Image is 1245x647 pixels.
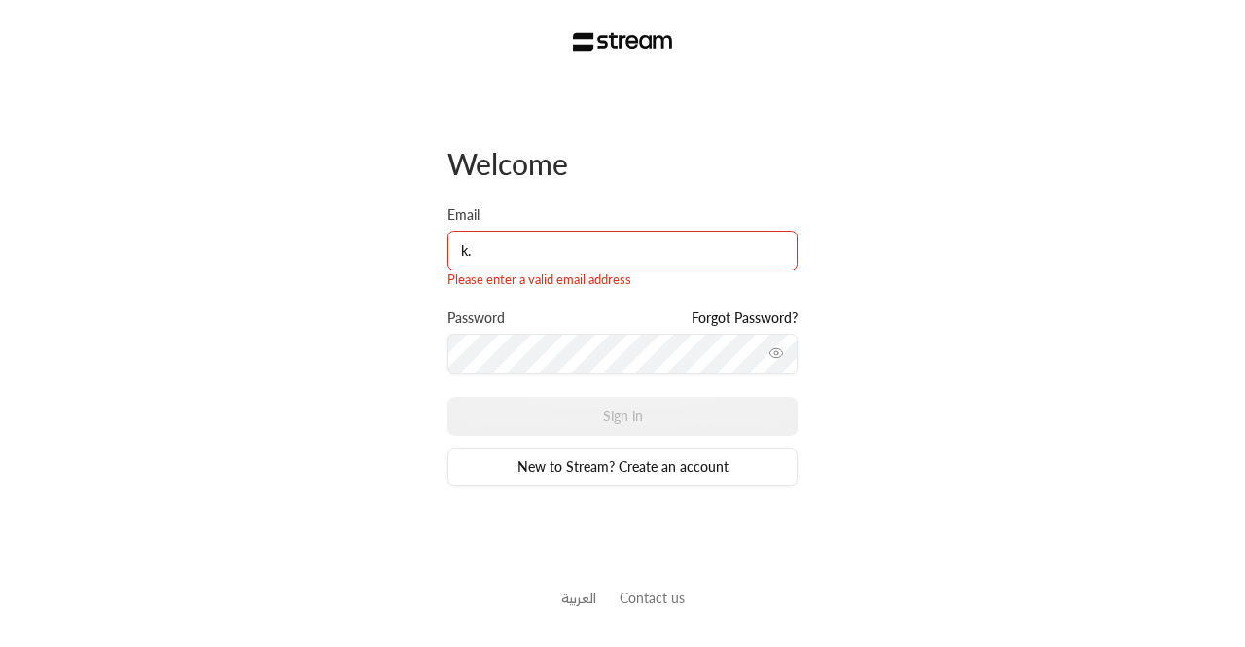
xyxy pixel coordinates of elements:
a: العربية [561,580,596,616]
button: toggle password visibility [761,338,792,369]
a: New to Stream? Create an account [447,448,798,486]
div: Please enter a valid email address [447,270,798,290]
a: Contact us [620,590,685,606]
img: Stream Logo [573,32,673,52]
label: Email [447,205,480,225]
a: Forgot Password? [692,308,798,328]
button: Contact us [620,588,685,608]
span: Welcome [447,146,568,181]
label: Password [447,308,505,328]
